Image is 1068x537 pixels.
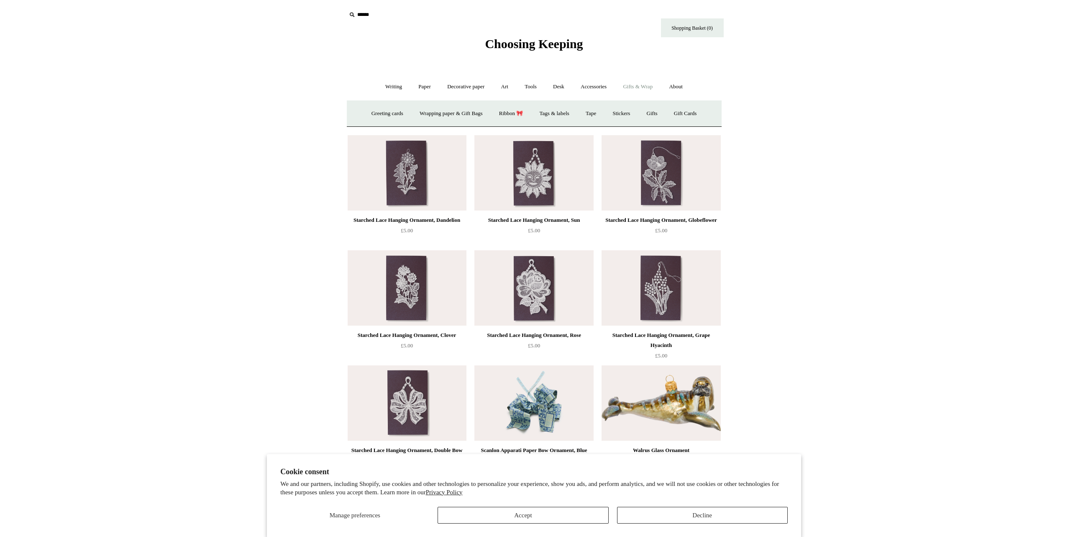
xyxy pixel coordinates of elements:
[438,507,608,524] button: Accept
[528,227,540,234] span: £5.00
[528,342,540,349] span: £5.00
[578,103,604,125] a: Tape
[348,215,466,249] a: Starched Lace Hanging Ornament, Dandelion £5.00
[602,250,720,326] img: Starched Lace Hanging Ornament, Grape Hyacinth
[474,330,593,365] a: Starched Lace Hanging Ornament, Rose £5.00
[440,76,492,98] a: Decorative paper
[602,365,720,441] img: Walrus Glass Ornament
[532,103,577,125] a: Tags & labels
[474,135,593,211] img: Starched Lace Hanging Ornament, Sun
[364,103,411,125] a: Greeting cards
[401,342,413,349] span: £5.00
[602,445,720,480] a: Walrus Glass Ornament £48.00
[348,445,466,480] a: Starched Lace Hanging Ornament, Double Bow Ribbon £5.00
[474,250,593,326] img: Starched Lace Hanging Ornament, Rose
[474,135,593,211] a: Starched Lace Hanging Ornament, Sun Starched Lace Hanging Ornament, Sun
[661,76,690,98] a: About
[350,215,464,225] div: Starched Lace Hanging Ornament, Dandelion
[401,227,413,234] span: £5.00
[476,215,591,225] div: Starched Lace Hanging Ornament, Sun
[348,365,466,441] img: Starched Lace Hanging Ornament, Double Bow Ribbon
[350,330,464,340] div: Starched Lace Hanging Ornament, Clover
[348,250,466,326] img: Starched Lace Hanging Ornament, Clover
[602,365,720,441] a: Walrus Glass Ornament Walrus Glass Ornament
[426,489,463,496] a: Privacy Policy
[602,135,720,211] a: Starched Lace Hanging Ornament, Globeflower Starched Lace Hanging Ornament, Globeflower
[604,215,718,225] div: Starched Lace Hanging Ornament, Globeflower
[476,330,591,340] div: Starched Lace Hanging Ornament, Rose
[666,103,704,125] a: Gift Cards
[348,135,466,211] img: Starched Lace Hanging Ornament, Dandelion
[546,76,572,98] a: Desk
[411,76,438,98] a: Paper
[348,365,466,441] a: Starched Lace Hanging Ornament, Double Bow Ribbon Starched Lace Hanging Ornament, Double Bow Ribbon
[330,512,380,519] span: Manage preferences
[639,103,665,125] a: Gifts
[474,250,593,326] a: Starched Lace Hanging Ornament, Rose Starched Lace Hanging Ornament, Rose
[485,44,583,49] a: Choosing Keeping
[573,76,614,98] a: Accessories
[474,365,593,441] img: Scanlon Apparati Paper Bow Ornament, Blue Wallpaper
[517,76,544,98] a: Tools
[494,76,516,98] a: Art
[474,365,593,441] a: Scanlon Apparati Paper Bow Ornament, Blue Wallpaper Scanlon Apparati Paper Bow Ornament, Blue Wal...
[348,250,466,326] a: Starched Lace Hanging Ornament, Clover Starched Lace Hanging Ornament, Clover
[602,330,720,365] a: Starched Lace Hanging Ornament, Grape Hyacinth £5.00
[605,103,638,125] a: Stickers
[474,215,593,249] a: Starched Lace Hanging Ornament, Sun £5.00
[485,37,583,51] span: Choosing Keeping
[655,227,667,234] span: £5.00
[350,445,464,465] div: Starched Lace Hanging Ornament, Double Bow Ribbon
[280,468,788,476] h2: Cookie consent
[476,445,591,465] div: Scanlon Apparati Paper Bow Ornament, Blue Wallpaper
[602,250,720,326] a: Starched Lace Hanging Ornament, Grape Hyacinth Starched Lace Hanging Ornament, Grape Hyacinth
[280,507,429,524] button: Manage preferences
[412,103,490,125] a: Wrapping paper & Gift Bags
[348,135,466,211] a: Starched Lace Hanging Ornament, Dandelion Starched Lace Hanging Ornament, Dandelion
[492,103,531,125] a: Ribbon 🎀
[661,18,724,37] a: Shopping Basket (0)
[655,352,667,359] span: £5.00
[602,215,720,249] a: Starched Lace Hanging Ornament, Globeflower £5.00
[280,480,788,496] p: We and our partners, including Shopify, use cookies and other technologies to personalize your ex...
[617,507,788,524] button: Decline
[348,330,466,365] a: Starched Lace Hanging Ornament, Clover £5.00
[378,76,410,98] a: Writing
[604,445,718,455] div: Walrus Glass Ornament
[602,135,720,211] img: Starched Lace Hanging Ornament, Globeflower
[615,76,660,98] a: Gifts & Wrap
[604,330,718,350] div: Starched Lace Hanging Ornament, Grape Hyacinth
[474,445,593,480] a: Scanlon Apparati Paper Bow Ornament, Blue Wallpaper £25.00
